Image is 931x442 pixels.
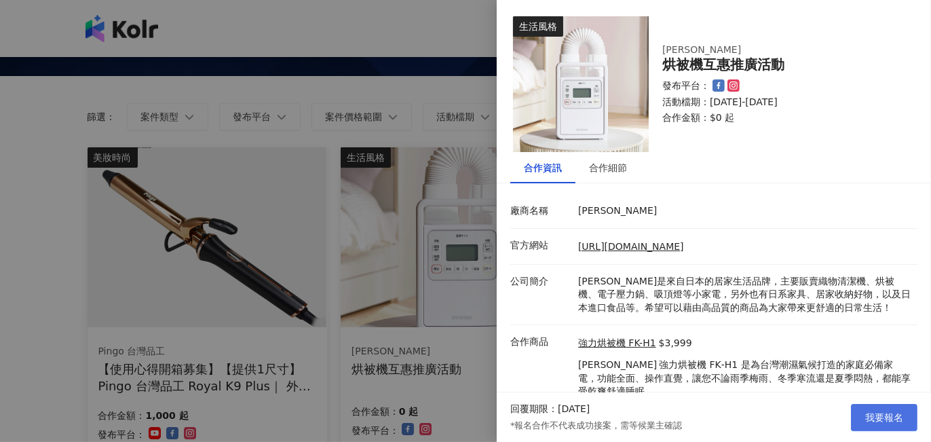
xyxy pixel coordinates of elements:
[578,275,911,315] p: [PERSON_NAME]是來自日本的居家生活品牌，主要販賣織物清潔機、烘被機、電子壓力鍋、吸頂燈等小家電，另外也有日系家具、居家收納好物，以及日本進口食品等。希望可以藉由高品質的商品為大家帶來...
[510,335,571,349] p: 合作商品
[510,275,571,289] p: 公司簡介
[524,160,562,175] div: 合作資訊
[510,420,683,432] p: *報名合作不代表成功接案，需等候業主確認
[578,358,911,399] p: [PERSON_NAME] 強力烘被機 FK‑H1 是為台灣潮濕氣候打造的家庭必備家電，功能全面、操作直覺，讓您不論雨季梅雨、冬季寒流還是夏季悶熱，都能享受乾爽舒適睡眠。
[662,79,710,93] p: 發布平台：
[513,16,649,152] img: 強力烘被機 FK-H1
[578,204,911,218] p: [PERSON_NAME]
[510,204,571,218] p: 廠商名稱
[513,16,563,37] div: 生活風格
[589,160,627,175] div: 合作細節
[851,404,917,431] button: 我要報名
[510,403,590,416] p: 回覆期限：[DATE]
[662,111,901,125] p: 合作金額： $0 起
[662,57,901,73] div: 烘被機互惠推廣活動
[510,239,571,253] p: 官方網站
[865,412,903,423] span: 我要報名
[578,241,684,252] a: [URL][DOMAIN_NAME]
[662,96,901,109] p: 活動檔期：[DATE]-[DATE]
[662,43,879,57] div: [PERSON_NAME]
[659,337,692,350] p: $3,999
[578,337,656,350] a: 強力烘被機 FK-H1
